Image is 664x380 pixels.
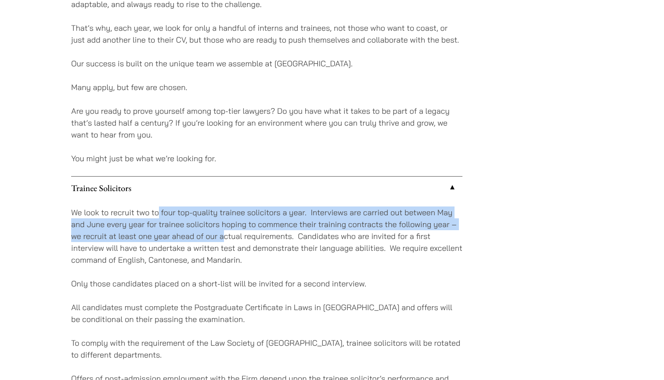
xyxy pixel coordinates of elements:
p: Are you ready to prove yourself among top-tier lawyers? Do you have what it takes to be part of a... [71,105,462,141]
p: We look to recruit two to four top-quality trainee solicitors a year. Interviews are carried out ... [71,206,462,266]
p: Our success is built on the unique team we assemble at [GEOGRAPHIC_DATA]. [71,58,462,69]
p: Only those candidates placed on a short-list will be invited for a second interview. [71,278,462,290]
p: To comply with the requirement of the Law Society of [GEOGRAPHIC_DATA], trainee solicitors will b... [71,337,462,361]
p: That’s why, each year, we look for only a handful of interns and trainees, not those who want to ... [71,22,462,46]
a: Trainee Solicitors [71,177,462,199]
p: All candidates must complete the Postgraduate Certificate in Laws in [GEOGRAPHIC_DATA] and offers... [71,301,462,325]
p: Many apply, but few are chosen. [71,81,462,93]
p: You might just be what we’re looking for. [71,152,462,164]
